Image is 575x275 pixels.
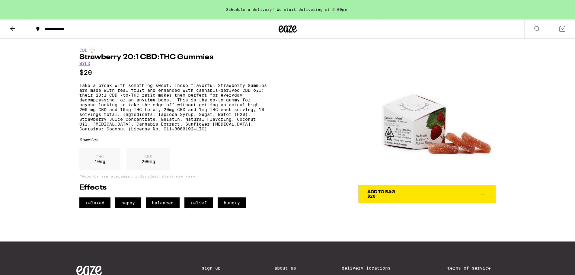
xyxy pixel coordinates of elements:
[115,197,141,208] span: happy
[447,266,499,270] a: Terms of Service
[358,48,496,185] img: WYLD - Strawberry 20:1 CBD:THC Gummies
[79,69,267,76] p: $20
[202,266,229,270] a: Sign Up
[79,137,267,142] div: Gummies
[94,154,105,159] p: THC
[79,61,90,66] a: WYLD
[79,174,267,178] p: *Amounts are averages, individual items may vary.
[367,190,395,194] div: Add To Bag
[142,154,155,159] p: CBD
[79,197,110,208] span: relaxed
[342,266,401,270] a: Delivery Locations
[274,266,296,270] a: About Us
[79,83,267,131] p: Take a break with something sweet. These flavorful Strawberry Gummies are made with real fruit an...
[79,184,267,191] h2: Effects
[358,185,496,203] button: Add To Bag$20
[184,197,213,208] span: relief
[367,194,375,199] span: $20
[126,148,170,170] div: 200 mg
[90,48,94,53] img: cbdColor.svg
[79,148,120,170] div: 10 mg
[79,48,267,53] div: CBD
[79,54,267,61] h1: Strawberry 20:1 CBD:THC Gummies
[218,197,246,208] span: hungry
[146,197,180,208] span: balanced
